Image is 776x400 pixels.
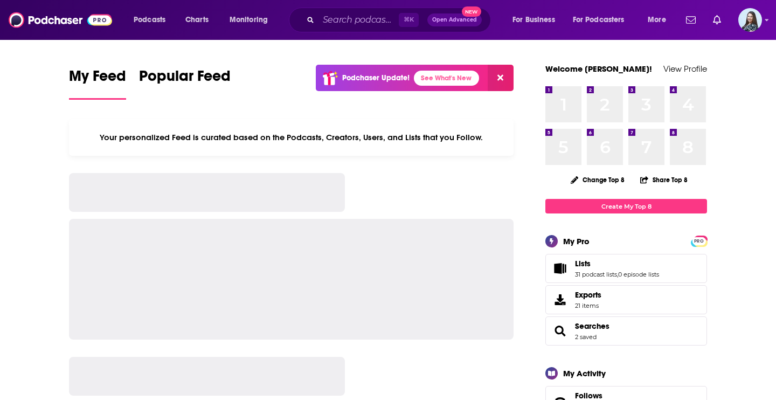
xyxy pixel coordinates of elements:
[134,12,165,27] span: Podcasts
[299,8,501,32] div: Search podcasts, credits, & more...
[69,67,126,92] span: My Feed
[563,236,590,246] div: My Pro
[738,8,762,32] span: Logged in as brookefortierpr
[139,67,231,100] a: Popular Feed
[563,368,606,378] div: My Activity
[575,290,601,300] span: Exports
[738,8,762,32] button: Show profile menu
[185,12,209,27] span: Charts
[462,6,481,17] span: New
[545,316,707,346] span: Searches
[427,13,482,26] button: Open AdvancedNew
[126,11,179,29] button: open menu
[399,13,419,27] span: ⌘ K
[738,8,762,32] img: User Profile
[549,261,571,276] a: Lists
[69,119,514,156] div: Your personalized Feed is curated based on the Podcasts, Creators, Users, and Lists that you Follow.
[640,169,688,190] button: Share Top 8
[69,67,126,100] a: My Feed
[575,321,609,331] a: Searches
[640,11,680,29] button: open menu
[573,12,625,27] span: For Podcasters
[575,259,591,268] span: Lists
[549,323,571,339] a: Searches
[139,67,231,92] span: Popular Feed
[575,333,597,341] a: 2 saved
[575,302,601,309] span: 21 items
[617,271,618,278] span: ,
[545,254,707,283] span: Lists
[545,199,707,213] a: Create My Top 8
[432,17,477,23] span: Open Advanced
[545,285,707,314] a: Exports
[564,173,631,187] button: Change Top 8
[575,259,659,268] a: Lists
[230,12,268,27] span: Monitoring
[618,271,659,278] a: 0 episode lists
[222,11,282,29] button: open menu
[178,11,215,29] a: Charts
[692,237,705,245] a: PRO
[566,11,640,29] button: open menu
[682,11,700,29] a: Show notifications dropdown
[512,12,555,27] span: For Business
[709,11,725,29] a: Show notifications dropdown
[505,11,569,29] button: open menu
[414,71,479,86] a: See What's New
[318,11,399,29] input: Search podcasts, credits, & more...
[575,271,617,278] a: 31 podcast lists
[549,292,571,307] span: Exports
[342,73,410,82] p: Podchaser Update!
[545,64,652,74] a: Welcome [PERSON_NAME]!
[648,12,666,27] span: More
[663,64,707,74] a: View Profile
[9,10,112,30] img: Podchaser - Follow, Share and Rate Podcasts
